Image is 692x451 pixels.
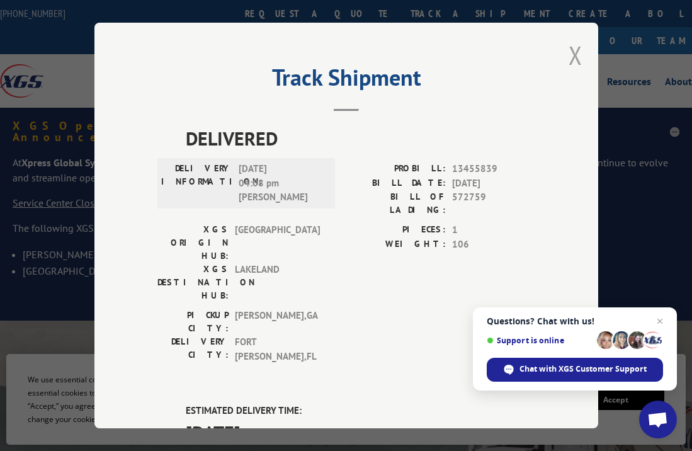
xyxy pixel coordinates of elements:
[639,401,677,438] a: Open chat
[157,309,229,335] label: PICKUP CITY:
[235,223,320,263] span: [GEOGRAPHIC_DATA]
[487,358,663,382] span: Chat with XGS Customer Support
[487,316,663,326] span: Questions? Chat with us!
[346,223,446,237] label: PIECES:
[346,176,446,190] label: BILL DATE:
[452,190,535,217] span: 572759
[157,69,535,93] h2: Track Shipment
[452,176,535,190] span: [DATE]
[186,404,535,418] label: ESTIMATED DELIVERY TIME:
[157,335,229,363] label: DELIVERY CITY:
[346,190,446,217] label: BILL OF LADING:
[186,124,535,152] span: DELIVERED
[452,237,535,251] span: 106
[157,223,229,263] label: XGS ORIGIN HUB:
[487,336,593,345] span: Support is online
[235,335,320,363] span: FORT [PERSON_NAME] , FL
[519,363,647,375] span: Chat with XGS Customer Support
[452,223,535,237] span: 1
[452,162,535,176] span: 13455839
[346,237,446,251] label: WEIGHT:
[186,418,535,446] span: [DATE]
[569,38,582,72] button: Close modal
[161,162,232,205] label: DELIVERY INFORMATION:
[239,162,324,205] span: [DATE] 04:08 pm [PERSON_NAME]
[157,263,229,302] label: XGS DESTINATION HUB:
[235,309,320,335] span: [PERSON_NAME] , GA
[235,263,320,302] span: LAKELAND
[346,162,446,176] label: PROBILL:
